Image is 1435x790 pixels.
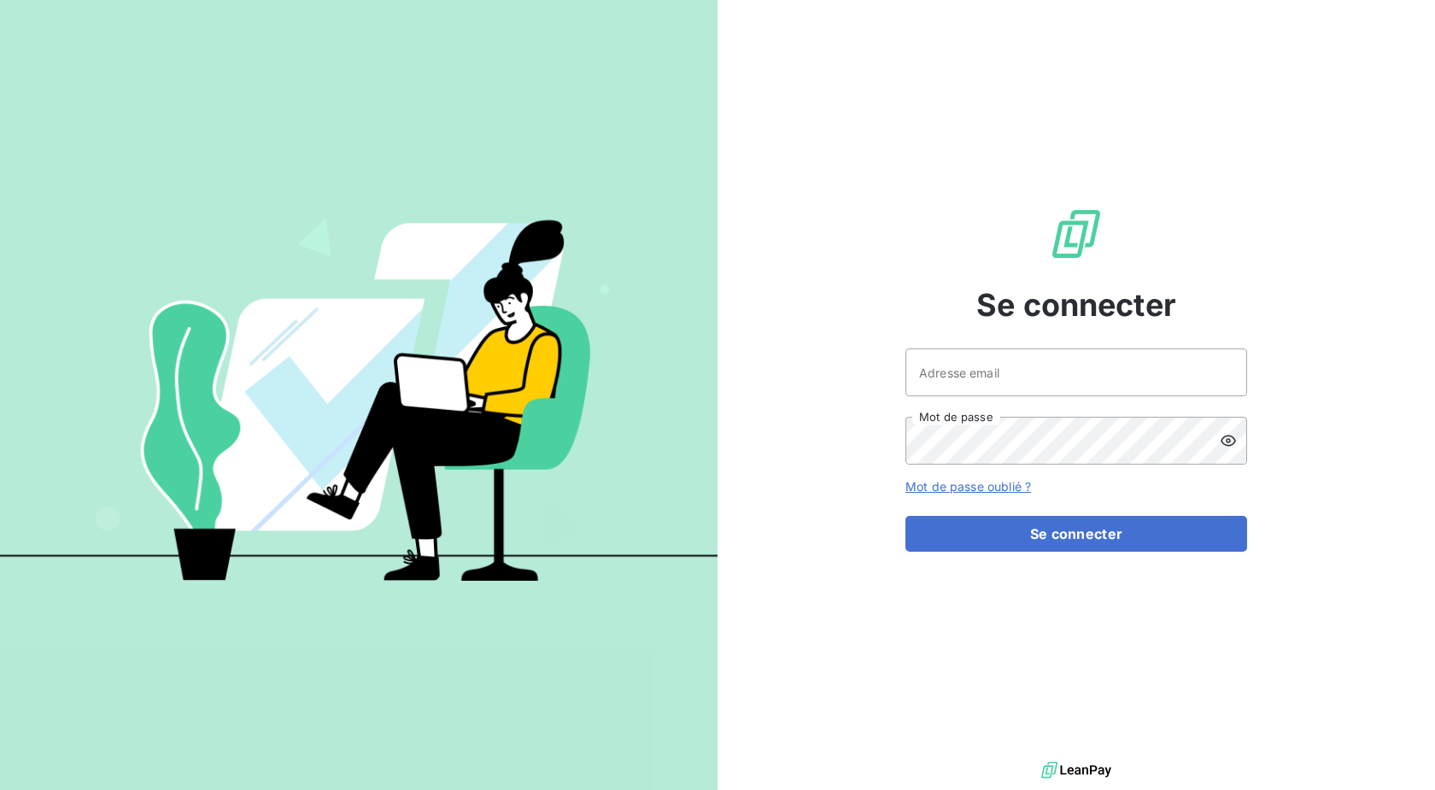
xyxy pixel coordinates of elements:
[976,282,1176,328] span: Se connecter
[1041,758,1111,783] img: logo
[1049,207,1104,261] img: Logo LeanPay
[905,479,1031,494] a: Mot de passe oublié ?
[905,348,1247,396] input: placeholder
[905,516,1247,552] button: Se connecter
